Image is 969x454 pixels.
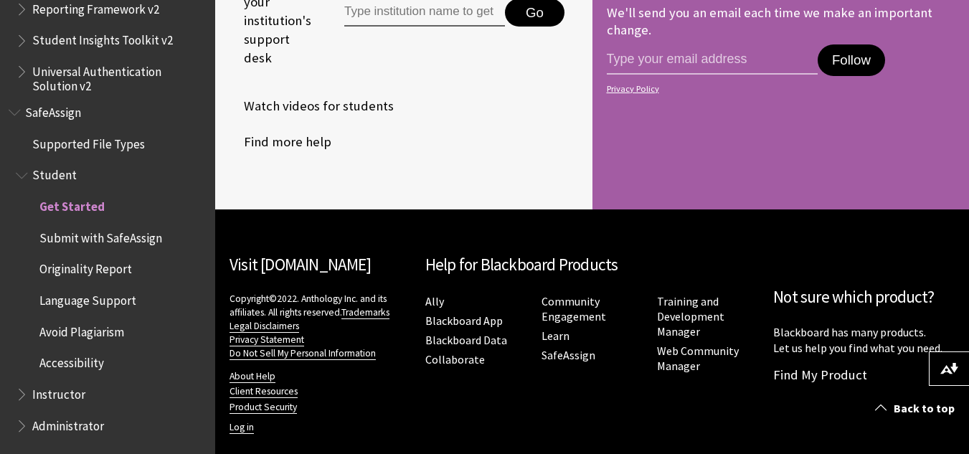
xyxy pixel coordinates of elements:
[230,347,376,360] a: Do Not Sell My Personal Information
[425,294,444,309] a: Ally
[425,313,503,328] a: Blackboard App
[818,44,885,76] button: Follow
[230,385,298,398] a: Client Resources
[32,29,173,48] span: Student Insights Toolkit v2
[230,95,394,117] a: Watch videos for students
[9,100,207,438] nav: Book outline for Blackboard SafeAssign
[39,226,162,245] span: Submit with SafeAssign
[39,320,124,339] span: Avoid Plagiarism
[542,348,595,363] a: SafeAssign
[230,131,331,153] a: Find more help
[230,254,371,275] a: Visit [DOMAIN_NAME]
[425,352,485,367] a: Collaborate
[39,257,132,277] span: Originality Report
[341,306,389,319] a: Trademarks
[773,324,955,356] p: Blackboard has many products. Let us help you find what you need.
[607,44,818,75] input: email address
[32,132,145,151] span: Supported File Types
[32,60,205,93] span: Universal Authentication Solution v2
[230,292,411,360] p: Copyright©2022. Anthology Inc. and its affiliates. All rights reserved.
[230,320,299,333] a: Legal Disclaimers
[230,421,254,434] a: Log in
[425,333,507,348] a: Blackboard Data
[32,414,104,433] span: Administrator
[32,164,77,183] span: Student
[542,294,606,324] a: Community Engagement
[542,328,569,344] a: Learn
[39,194,105,214] span: Get Started
[25,100,81,120] span: SafeAssign
[773,285,955,310] h2: Not sure which product?
[32,382,85,402] span: Instructor
[607,84,951,94] a: Privacy Policy
[230,401,297,414] a: Product Security
[864,395,969,422] a: Back to top
[230,334,304,346] a: Privacy Statement
[657,294,724,339] a: Training and Development Manager
[425,252,760,278] h2: Help for Blackboard Products
[657,344,739,374] a: Web Community Manager
[39,351,104,371] span: Accessibility
[607,4,932,38] p: We'll send you an email each time we make an important change.
[230,370,275,383] a: About Help
[39,288,136,308] span: Language Support
[773,366,867,383] a: Find My Product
